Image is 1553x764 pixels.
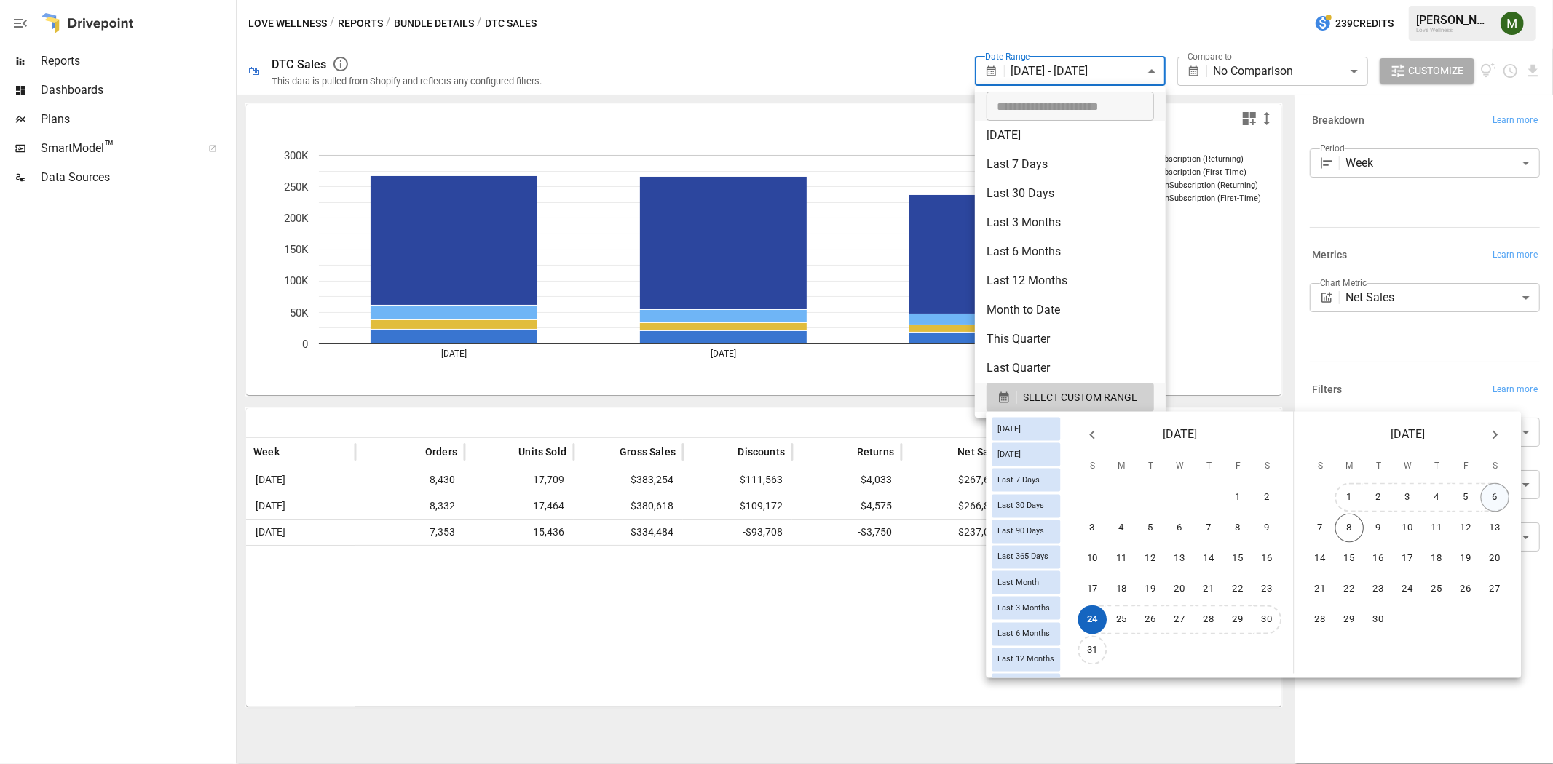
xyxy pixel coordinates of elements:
[1253,575,1282,604] button: 23
[1391,425,1425,445] span: [DATE]
[975,179,1166,208] li: Last 30 Days
[1306,575,1335,604] button: 21
[1078,421,1107,450] button: Previous month
[1452,483,1481,512] button: 5
[1480,421,1509,450] button: Next month
[1306,514,1335,543] button: 7
[1481,575,1510,604] button: 27
[1253,514,1282,543] button: 9
[1423,483,1452,512] button: 4
[1423,575,1452,604] button: 25
[1452,575,1481,604] button: 26
[1253,544,1282,573] button: 16
[1481,483,1510,512] button: 6
[1078,605,1107,634] button: 24
[992,597,1060,620] div: Last 3 Months
[992,673,1060,696] div: Last Year
[1423,514,1452,543] button: 11
[992,450,1027,459] span: [DATE]
[1224,514,1253,543] button: 8
[975,121,1166,150] li: [DATE]
[1107,605,1137,634] button: 25
[992,443,1060,466] div: [DATE]
[1307,453,1333,482] span: Sunday
[1137,605,1166,634] button: 26
[1482,453,1508,482] span: Saturday
[1195,575,1224,604] button: 21
[1394,453,1420,482] span: Wednesday
[1195,514,1224,543] button: 7
[992,469,1060,492] div: Last 7 Days
[1107,514,1137,543] button: 4
[992,578,1045,587] span: Last Month
[1163,425,1197,445] span: [DATE]
[1195,544,1224,573] button: 14
[1023,389,1137,407] span: SELECT CUSTOM RANGE
[1481,514,1510,543] button: 13
[975,237,1166,266] li: Last 6 Months
[1453,453,1479,482] span: Friday
[992,494,1060,517] div: Last 30 Days
[1166,453,1193,482] span: Wednesday
[1253,605,1282,634] button: 30
[975,208,1166,237] li: Last 3 Months
[1196,453,1222,482] span: Thursday
[1224,575,1253,604] button: 22
[1224,483,1253,512] button: 1
[1137,544,1166,573] button: 12
[1364,575,1394,604] button: 23
[992,603,1056,613] span: Last 3 Months
[975,354,1166,383] li: Last Quarter
[1423,544,1452,573] button: 18
[1078,575,1107,604] button: 17
[1335,544,1364,573] button: 15
[992,545,1060,568] div: Last 365 Days
[1166,605,1195,634] button: 27
[975,150,1166,179] li: Last 7 Days
[992,475,1046,485] span: Last 7 Days
[992,418,1060,441] div: [DATE]
[1224,605,1253,634] button: 29
[992,424,1027,434] span: [DATE]
[1078,636,1107,665] button: 31
[1394,575,1423,604] button: 24
[1335,575,1364,604] button: 22
[992,552,1054,562] span: Last 365 Days
[1423,453,1450,482] span: Thursday
[1394,483,1423,512] button: 3
[1254,453,1280,482] span: Saturday
[1078,544,1107,573] button: 10
[992,648,1060,671] div: Last 12 Months
[975,295,1166,325] li: Month to Date
[1107,575,1137,604] button: 18
[1079,453,1105,482] span: Sunday
[1394,514,1423,543] button: 10
[1364,605,1394,634] button: 30
[1364,544,1394,573] button: 16
[1166,544,1195,573] button: 13
[1137,453,1163,482] span: Tuesday
[992,520,1060,543] div: Last 90 Days
[1306,544,1335,573] button: 14
[1364,514,1394,543] button: 9
[987,383,1154,412] button: SELECT CUSTOM RANGE
[1225,453,1251,482] span: Friday
[1253,483,1282,512] button: 2
[992,622,1060,645] div: Last 6 Months
[1365,453,1391,482] span: Tuesday
[1364,483,1394,512] button: 2
[1335,514,1364,543] button: 8
[1452,544,1481,573] button: 19
[992,629,1056,639] span: Last 6 Months
[1078,514,1107,543] button: 3
[1166,514,1195,543] button: 6
[1224,544,1253,573] button: 15
[1481,544,1510,573] button: 20
[1335,483,1364,512] button: 1
[1335,605,1364,634] button: 29
[1336,453,1362,482] span: Monday
[992,571,1060,594] div: Last Month
[1195,605,1224,634] button: 28
[992,527,1050,536] span: Last 90 Days
[975,266,1166,295] li: Last 12 Months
